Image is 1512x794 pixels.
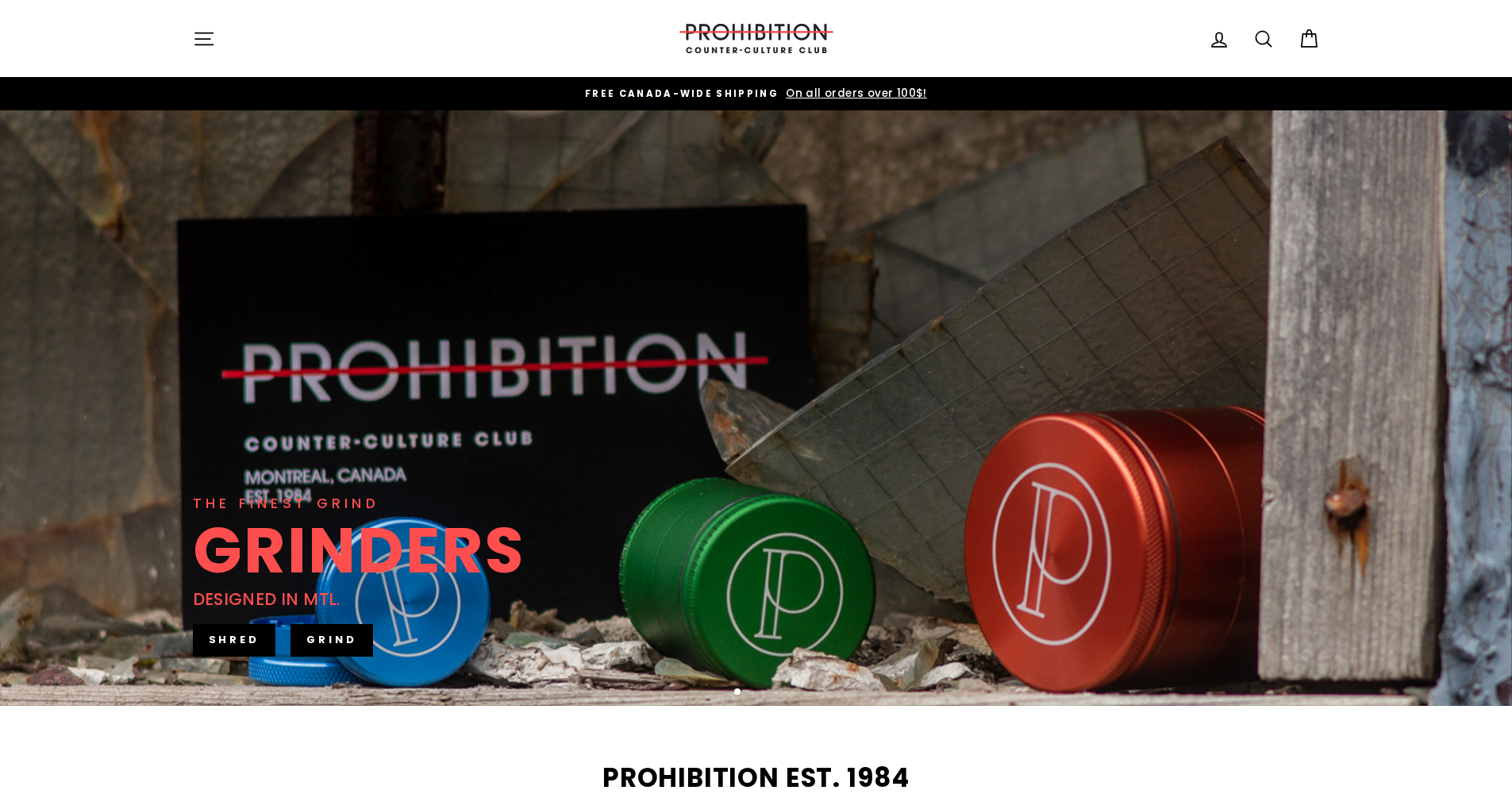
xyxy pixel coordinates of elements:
[197,85,1316,102] a: FREE CANADA-WIDE SHIPPING On all orders over 100$!
[774,689,782,697] button: 4
[193,586,340,612] div: DESIGNED IN MTL.
[677,24,836,53] img: PROHIBITION COUNTER-CULTURE CLUB
[193,518,525,582] div: GRINDERS
[748,689,756,697] button: 2
[761,689,769,697] button: 3
[290,624,373,656] a: GRIND
[734,688,742,696] button: 1
[585,87,779,100] span: FREE CANADA-WIDE SHIPPING
[193,765,1320,792] h2: PROHIBITION EST. 1984
[193,624,276,656] a: SHRED
[193,492,379,515] div: THE FINEST GRIND
[782,86,927,101] span: On all orders over 100$!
